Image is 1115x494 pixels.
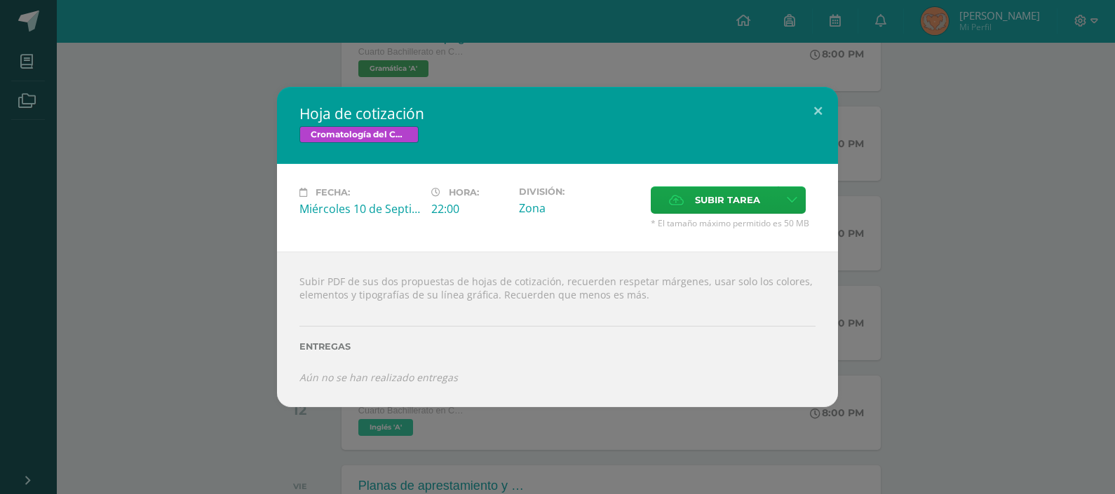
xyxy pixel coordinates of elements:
[299,126,419,143] span: Cromatología del Color
[798,87,838,135] button: Close (Esc)
[299,341,816,352] label: Entregas
[519,186,640,197] label: División:
[299,104,816,123] h2: Hoja de cotización
[277,252,838,406] div: Subir PDF de sus dos propuestas de hojas de cotización, recuerden respetar márgenes, usar solo lo...
[431,201,508,217] div: 22:00
[519,200,640,216] div: Zona
[299,371,458,384] i: Aún no se han realizado entregas
[695,187,760,213] span: Subir tarea
[651,217,816,229] span: * El tamaño máximo permitido es 50 MB
[299,201,420,217] div: Miércoles 10 de Septiembre
[316,187,350,198] span: Fecha:
[449,187,479,198] span: Hora:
